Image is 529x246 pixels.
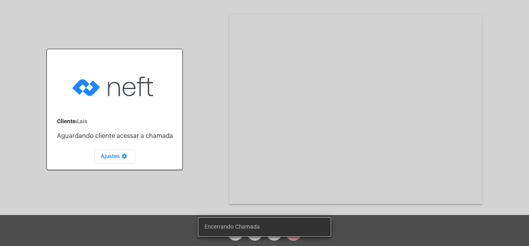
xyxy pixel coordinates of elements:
span: Encerrando Chamada [204,223,260,231]
button: Ajustes [94,150,135,163]
strong: Cliente: [57,119,77,124]
span: Ajustes [101,154,129,159]
p: Aguardando cliente acessar a chamada [57,132,176,139]
div: Lais [57,119,176,125]
mat-icon: settings [120,153,129,162]
img: logo-neft-novo-2.png [70,64,159,109]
